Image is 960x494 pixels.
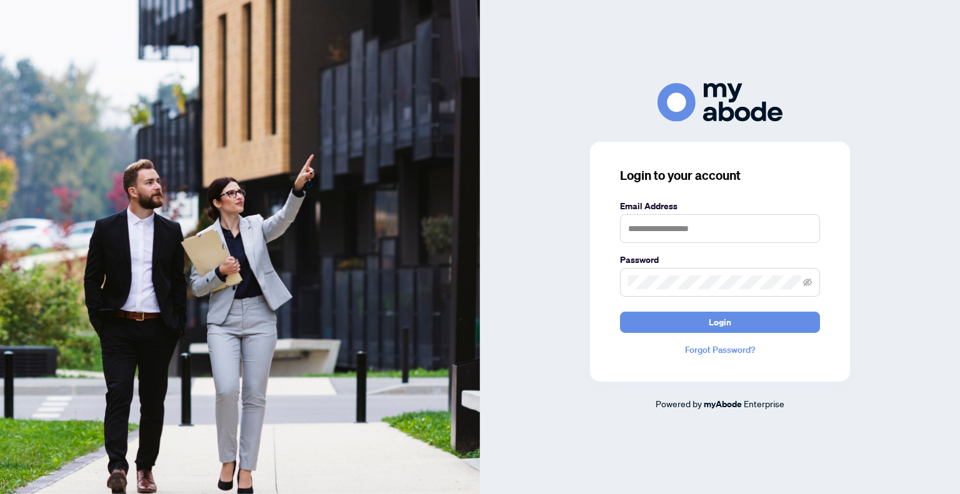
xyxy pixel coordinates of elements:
label: Email Address [620,199,820,213]
a: Forgot Password? [620,343,820,357]
button: Login [620,312,820,333]
span: Login [709,312,731,332]
img: ma-logo [657,83,782,121]
span: Enterprise [744,398,784,409]
span: eye-invisible [803,278,812,287]
a: myAbode [704,397,742,411]
span: Powered by [656,398,702,409]
label: Password [620,253,820,267]
h3: Login to your account [620,167,820,184]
